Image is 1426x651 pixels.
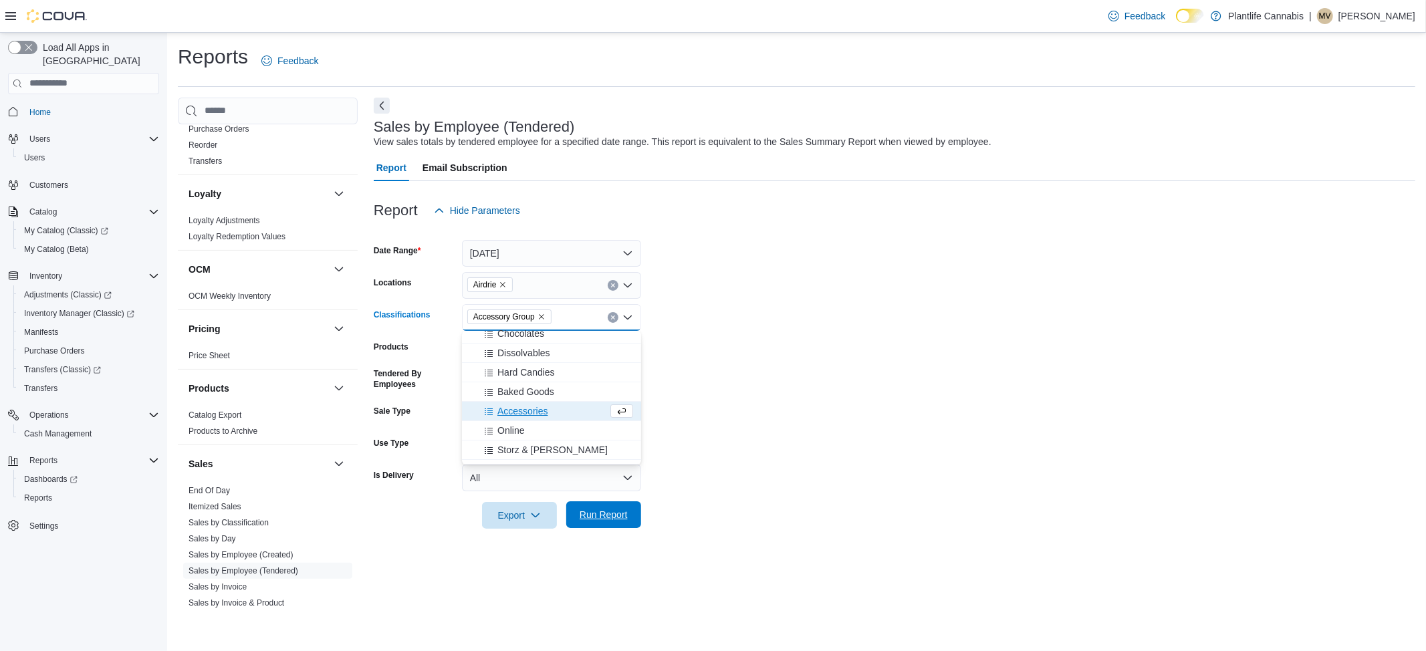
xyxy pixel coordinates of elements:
[1228,8,1304,24] p: Plantlife Cannabis
[189,382,229,395] h3: Products
[29,455,57,466] span: Reports
[19,426,159,442] span: Cash Management
[24,327,58,338] span: Manifests
[13,323,164,342] button: Manifests
[331,456,347,472] button: Sales
[1103,3,1171,29] a: Feedback
[189,426,257,436] a: Products to Archive
[374,342,408,352] label: Products
[19,490,57,506] a: Reports
[374,438,408,448] label: Use Type
[497,404,548,418] span: Accessories
[1176,9,1204,23] input: Dark Mode
[467,277,513,292] span: Airdrie
[178,43,248,70] h1: Reports
[24,204,62,220] button: Catalog
[331,186,347,202] button: Loyalty
[19,287,117,303] a: Adjustments (Classic)
[24,383,57,394] span: Transfers
[189,582,247,592] a: Sales by Invoice
[189,350,230,361] span: Price Sheet
[331,321,347,337] button: Pricing
[450,204,520,217] span: Hide Parameters
[497,443,608,457] span: Storz & [PERSON_NAME]
[3,203,164,221] button: Catalog
[19,223,159,239] span: My Catalog (Classic)
[189,263,211,276] h3: OCM
[189,140,217,150] a: Reorder
[189,291,271,301] span: OCM Weekly Inventory
[189,187,328,201] button: Loyalty
[13,360,164,379] a: Transfers (Classic)
[19,362,106,378] a: Transfers (Classic)
[189,263,328,276] button: OCM
[462,421,641,440] button: Online
[1124,9,1165,23] span: Feedback
[189,457,328,471] button: Sales
[189,550,293,559] a: Sales by Employee (Created)
[462,440,641,460] button: Storz & [PERSON_NAME]
[189,322,328,336] button: Pricing
[19,426,97,442] a: Cash Management
[622,280,633,291] button: Open list of options
[19,343,90,359] a: Purchase Orders
[189,486,230,495] a: End Of Day
[189,517,269,528] span: Sales by Classification
[24,152,45,163] span: Users
[566,501,641,528] button: Run Report
[37,41,159,68] span: Load All Apps in [GEOGRAPHIC_DATA]
[189,501,241,512] span: Itemized Sales
[13,379,164,398] button: Transfers
[277,54,318,68] span: Feedback
[29,207,57,217] span: Catalog
[27,9,87,23] img: Cova
[178,288,358,309] div: OCM
[462,382,641,402] button: Baked Goods
[376,154,406,181] span: Report
[374,470,414,481] label: Is Delivery
[3,406,164,424] button: Operations
[13,221,164,240] a: My Catalog (Classic)
[538,313,546,321] button: Remove Accessory Group from selection in this group
[189,291,271,301] a: OCM Weekly Inventory
[497,346,550,360] span: Dissolvables
[374,406,410,416] label: Sale Type
[24,225,108,236] span: My Catalog (Classic)
[462,460,641,479] button: Non-Cannabis
[13,342,164,360] button: Purchase Orders
[13,148,164,167] button: Users
[13,470,164,489] a: Dashboards
[3,102,164,122] button: Home
[580,508,628,521] span: Run Report
[19,150,50,166] a: Users
[24,308,134,319] span: Inventory Manager (Classic)
[3,451,164,470] button: Reports
[374,309,431,320] label: Classifications
[24,428,92,439] span: Cash Management
[24,517,159,533] span: Settings
[374,98,390,114] button: Next
[24,474,78,485] span: Dashboards
[3,175,164,194] button: Customers
[189,322,220,336] h3: Pricing
[24,407,74,423] button: Operations
[189,187,221,201] h3: Loyalty
[19,362,159,378] span: Transfers (Classic)
[24,407,159,423] span: Operations
[429,197,525,224] button: Hide Parameters
[462,402,641,421] button: Accessories
[24,104,56,120] a: Home
[497,424,524,437] span: Online
[29,410,69,420] span: Operations
[19,305,140,321] a: Inventory Manager (Classic)
[189,382,328,395] button: Products
[374,245,421,256] label: Date Range
[490,502,549,529] span: Export
[19,343,159,359] span: Purchase Orders
[19,324,64,340] a: Manifests
[423,154,507,181] span: Email Subscription
[3,267,164,285] button: Inventory
[1309,8,1312,24] p: |
[374,368,457,390] label: Tendered By Employees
